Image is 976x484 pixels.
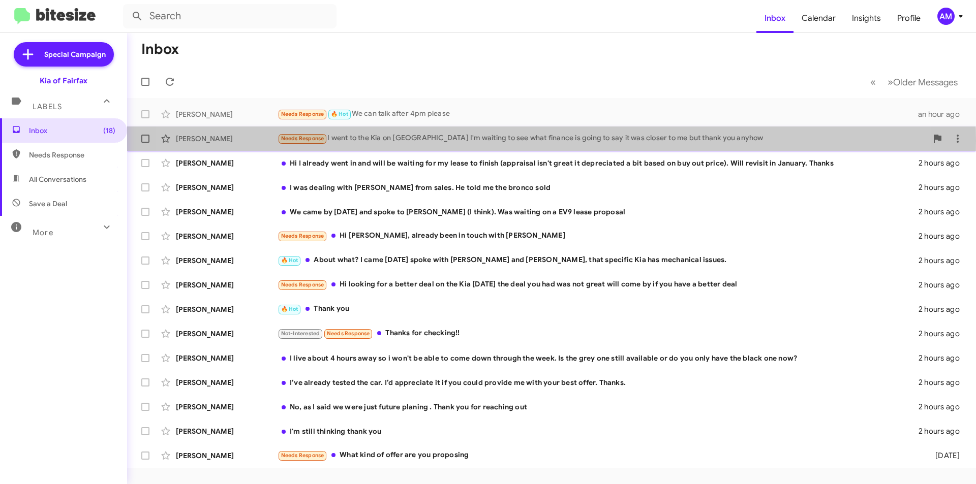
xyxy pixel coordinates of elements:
[29,174,86,184] span: All Conversations
[176,255,278,266] div: [PERSON_NAME]
[176,158,278,168] div: [PERSON_NAME]
[278,328,919,339] div: Thanks for checking!!
[176,402,278,412] div: [PERSON_NAME]
[893,77,958,88] span: Older Messages
[176,280,278,290] div: [PERSON_NAME]
[141,41,179,57] h1: Inbox
[919,426,968,436] div: 2 hours ago
[919,450,968,461] div: [DATE]
[919,231,968,241] div: 2 hours ago
[919,329,968,339] div: 2 hours ago
[14,42,114,67] a: Special Campaign
[29,199,67,209] span: Save a Deal
[278,279,919,291] div: Hi looking for a better deal on the Kia [DATE] the deal you had was not great will come by if you...
[176,231,278,241] div: [PERSON_NAME]
[278,377,919,388] div: I’ve already tested the car. I’d appreciate it if you could provide me with your best offer. Thanks.
[278,133,927,144] div: I went to the Kia on [GEOGRAPHIC_DATA] I'm waiting to see what finance is going to say it was clo...
[331,111,348,117] span: 🔥 Hot
[870,76,876,88] span: «
[278,158,919,168] div: Hi I already went in and will be waiting for my lease to finish (appraisal isn't great it depreci...
[888,76,893,88] span: »
[919,207,968,217] div: 2 hours ago
[919,377,968,388] div: 2 hours ago
[40,76,87,86] div: Kia of Fairfax
[881,72,964,92] button: Next
[794,4,844,33] a: Calendar
[919,402,968,412] div: 2 hours ago
[281,257,298,264] span: 🔥 Hot
[929,8,965,25] button: AM
[919,182,968,192] div: 2 hours ago
[281,281,324,288] span: Needs Response
[176,207,278,217] div: [PERSON_NAME]
[176,134,278,144] div: [PERSON_NAME]
[278,230,919,242] div: Hi [PERSON_NAME], already been in touch with [PERSON_NAME]
[281,135,324,142] span: Needs Response
[176,426,278,436] div: [PERSON_NAME]
[278,426,919,436] div: I'm still thinking thank you
[176,450,278,461] div: [PERSON_NAME]
[844,4,889,33] a: Insights
[123,4,337,28] input: Search
[865,72,964,92] nav: Page navigation example
[919,158,968,168] div: 2 hours ago
[44,49,106,59] span: Special Campaign
[937,8,955,25] div: AM
[889,4,929,33] a: Profile
[278,449,919,461] div: What kind of offer are you proposing
[919,353,968,363] div: 2 hours ago
[278,303,919,315] div: Thank you
[919,304,968,314] div: 2 hours ago
[919,255,968,266] div: 2 hours ago
[278,108,918,120] div: We can talk after 4pm please
[281,452,324,459] span: Needs Response
[176,304,278,314] div: [PERSON_NAME]
[29,125,115,136] span: Inbox
[29,150,115,160] span: Needs Response
[278,207,919,217] div: We came by [DATE] and spoke to [PERSON_NAME] (I think). Was waiting on a EV9 lease proposal
[281,306,298,312] span: 🔥 Hot
[103,125,115,136] span: (18)
[919,280,968,290] div: 2 hours ago
[278,254,919,266] div: About what? I came [DATE] spoke with [PERSON_NAME] and [PERSON_NAME], that specific Kia has mecha...
[33,228,53,237] span: More
[918,109,968,119] div: an hour ago
[176,329,278,339] div: [PERSON_NAME]
[278,402,919,412] div: No, as I said we were just future planing . Thank you for reaching out
[281,111,324,117] span: Needs Response
[281,330,320,337] span: Not-Interested
[176,377,278,388] div: [PERSON_NAME]
[756,4,794,33] a: Inbox
[864,72,882,92] button: Previous
[33,102,62,111] span: Labels
[278,353,919,363] div: I live about 4 hours away so i won't be able to come down through the week. Is the grey one still...
[278,182,919,192] div: I was dealing with [PERSON_NAME] from sales. He told me the bronco sold
[281,233,324,239] span: Needs Response
[176,182,278,192] div: [PERSON_NAME]
[327,330,370,337] span: Needs Response
[176,353,278,363] div: [PERSON_NAME]
[176,109,278,119] div: [PERSON_NAME]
